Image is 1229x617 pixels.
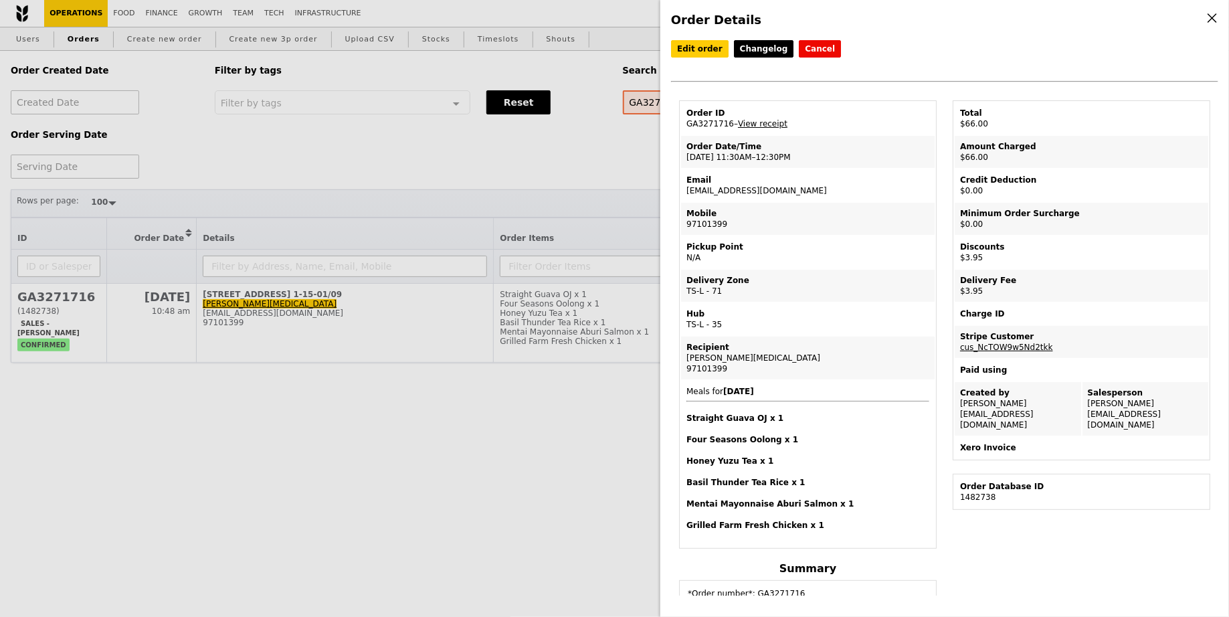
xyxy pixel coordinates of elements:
[955,236,1208,268] td: $3.95
[955,203,1208,235] td: $0.00
[734,119,738,128] span: –
[955,382,1081,436] td: [PERSON_NAME] [EMAIL_ADDRESS][DOMAIN_NAME]
[681,169,935,201] td: [EMAIL_ADDRESS][DOMAIN_NAME]
[686,342,929,353] div: Recipient
[955,169,1208,201] td: $0.00
[960,442,1203,453] div: Xero Invoice
[686,387,929,531] span: Meals for
[723,387,754,396] b: [DATE]
[686,208,929,219] div: Mobile
[671,13,761,27] span: Order Details
[679,562,937,575] h4: Summary
[955,476,1208,508] td: 1482738
[686,308,929,319] div: Hub
[960,308,1203,319] div: Charge ID
[681,582,935,599] td: *Order number*: GA3271716
[681,136,935,168] td: [DATE] 11:30AM–12:30PM
[734,40,794,58] a: Changelog
[960,108,1203,118] div: Total
[960,387,1076,398] div: Created by
[960,242,1203,252] div: Discounts
[960,365,1203,375] div: Paid using
[960,275,1203,286] div: Delivery Fee
[686,413,929,424] h4: Straight Guava OJ x 1
[1088,387,1204,398] div: Salesperson
[960,481,1203,492] div: Order Database ID
[1082,382,1209,436] td: [PERSON_NAME] [EMAIL_ADDRESS][DOMAIN_NAME]
[686,499,929,509] h4: Mentai Mayonnaise Aburi Salmon x 1
[681,203,935,235] td: 97101399
[960,141,1203,152] div: Amount Charged
[955,136,1208,168] td: $66.00
[686,434,929,445] h4: Four Seasons Oolong x 1
[681,236,935,268] td: N/A
[960,175,1203,185] div: Credit Deduction
[738,119,787,128] a: View receipt
[681,102,935,135] td: GA3271716
[686,477,929,488] h4: Basil Thunder Tea Rice x 1
[686,456,929,466] h4: Honey Yuzu Tea x 1
[686,520,929,531] h4: Grilled Farm Fresh Chicken x 1
[686,275,929,286] div: Delivery Zone
[960,331,1203,342] div: Stripe Customer
[799,40,841,58] button: Cancel
[955,270,1208,302] td: $3.95
[960,343,1053,352] a: cus_NcTOW9w5Nd2tkk
[686,175,929,185] div: Email
[686,108,929,118] div: Order ID
[686,363,929,374] div: 97101399
[681,270,935,302] td: TS-L - 71
[681,303,935,335] td: TS-L - 35
[955,102,1208,135] td: $66.00
[686,353,929,363] div: [PERSON_NAME][MEDICAL_DATA]
[960,208,1203,219] div: Minimum Order Surcharge
[671,40,729,58] a: Edit order
[686,242,929,252] div: Pickup Point
[686,141,929,152] div: Order Date/Time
